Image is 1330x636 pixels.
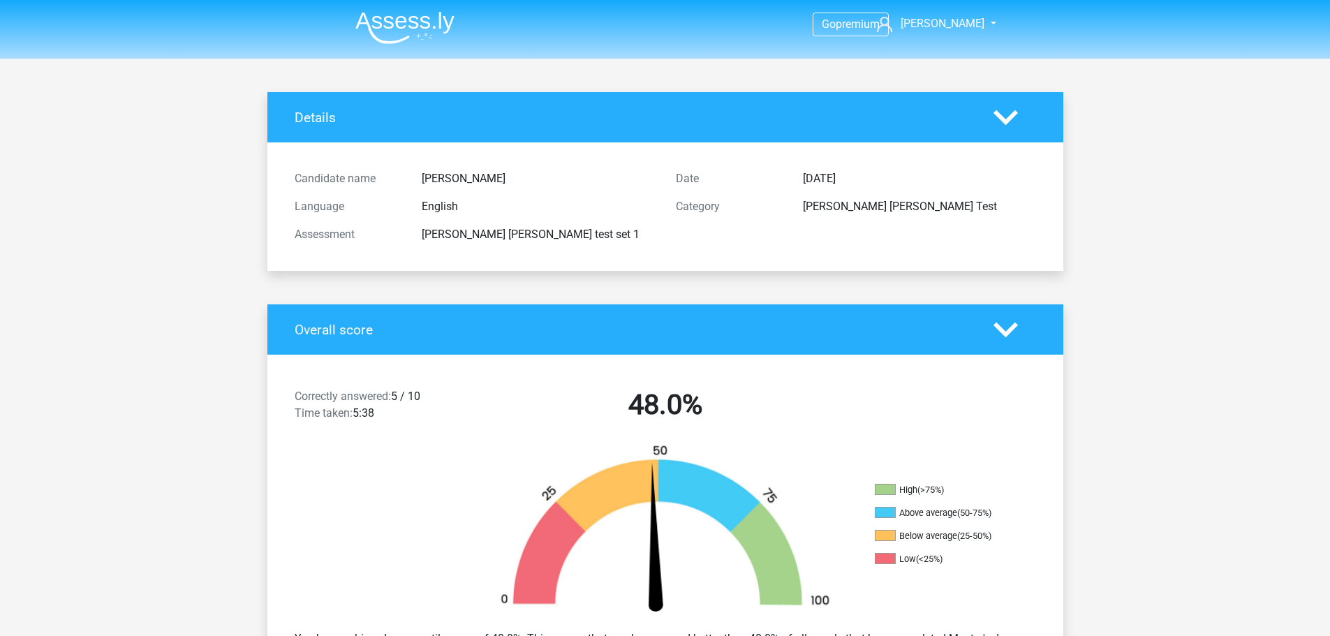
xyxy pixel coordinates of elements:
h2: 48.0% [485,388,845,422]
span: Correctly answered: [295,390,391,403]
span: [PERSON_NAME] [901,17,984,30]
div: [PERSON_NAME] [411,170,665,187]
h4: Details [295,110,973,126]
div: [PERSON_NAME] [PERSON_NAME] test set 1 [411,226,665,243]
div: (>75%) [917,485,944,495]
a: Gopremium [813,15,888,34]
span: Time taken: [295,406,353,420]
img: 48.ec6230812979.png [477,444,854,619]
li: Above average [875,507,1014,519]
div: English [411,198,665,215]
div: [DATE] [792,170,1047,187]
span: Go [822,17,836,31]
span: premium [836,17,880,31]
li: Below average [875,530,1014,542]
div: Assessment [284,226,411,243]
div: Language [284,198,411,215]
img: Assessly [355,11,455,44]
div: 5 / 10 5:38 [284,388,475,427]
li: High [875,484,1014,496]
div: Candidate name [284,170,411,187]
div: Date [665,170,792,187]
div: [PERSON_NAME] [PERSON_NAME] Test [792,198,1047,215]
a: [PERSON_NAME] [871,15,986,32]
div: Category [665,198,792,215]
div: (50-75%) [957,508,991,518]
li: Low [875,553,1014,565]
div: (<25%) [916,554,943,564]
div: (25-50%) [957,531,991,541]
h4: Overall score [295,322,973,338]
